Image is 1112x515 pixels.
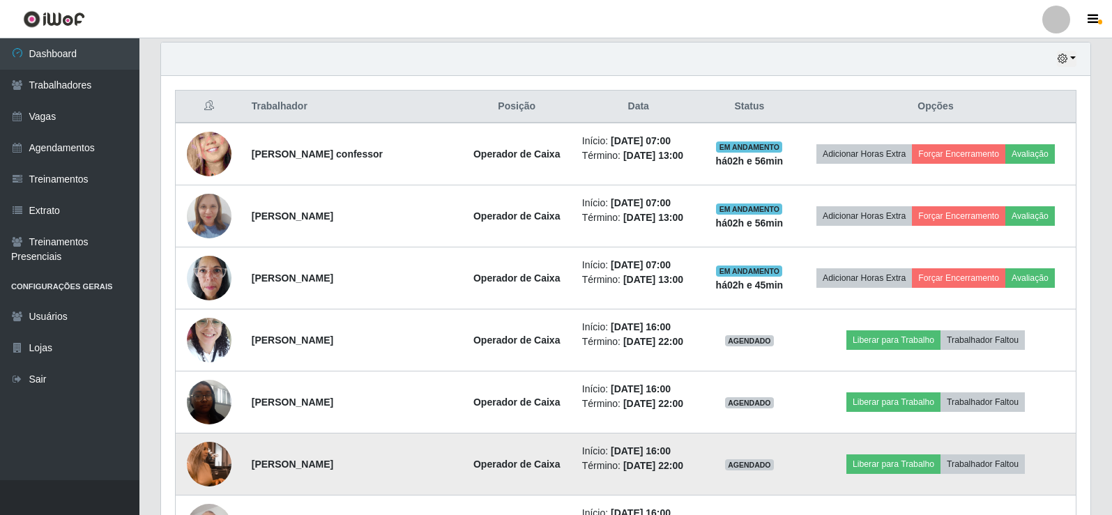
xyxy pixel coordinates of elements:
[473,335,561,346] strong: Operador de Caixa
[582,335,695,349] li: Término:
[623,460,683,471] time: [DATE] 22:00
[582,397,695,411] li: Término:
[582,459,695,473] li: Término:
[243,91,460,123] th: Trabalhador
[187,310,231,369] img: 1739952008601.jpeg
[912,144,1005,164] button: Forçar Encerramento
[716,203,782,215] span: EM ANDAMENTO
[611,197,671,208] time: [DATE] 07:00
[611,135,671,146] time: [DATE] 07:00
[623,150,683,161] time: [DATE] 13:00
[252,459,333,470] strong: [PERSON_NAME]
[623,398,683,409] time: [DATE] 22:00
[725,335,774,346] span: AGENDADO
[623,212,683,223] time: [DATE] 13:00
[940,330,1025,350] button: Trabalhador Faltou
[816,268,912,288] button: Adicionar Horas Extra
[473,210,561,222] strong: Operador de Caixa
[582,320,695,335] li: Início:
[252,335,333,346] strong: [PERSON_NAME]
[473,148,561,160] strong: Operador de Caixa
[582,134,695,148] li: Início:
[940,454,1025,474] button: Trabalhador Faltou
[623,336,683,347] time: [DATE] 22:00
[1005,144,1055,164] button: Avaliação
[473,272,561,284] strong: Operador de Caixa
[187,248,231,307] img: 1740495747223.jpeg
[716,266,782,277] span: EM ANDAMENTO
[611,321,671,332] time: [DATE] 16:00
[912,268,1005,288] button: Forçar Encerramento
[187,372,231,431] img: 1702981001792.jpeg
[1005,268,1055,288] button: Avaliação
[846,392,940,412] button: Liberar para Trabalho
[187,106,231,203] img: 1650948199907.jpeg
[816,144,912,164] button: Adicionar Horas Extra
[460,91,574,123] th: Posição
[816,206,912,226] button: Adicionar Horas Extra
[252,272,333,284] strong: [PERSON_NAME]
[582,196,695,210] li: Início:
[846,330,940,350] button: Liberar para Trabalho
[912,206,1005,226] button: Forçar Encerramento
[582,382,695,397] li: Início:
[252,210,333,222] strong: [PERSON_NAME]
[187,187,231,246] img: 1737673472908.jpeg
[611,259,671,270] time: [DATE] 07:00
[23,10,85,28] img: CoreUI Logo
[611,383,671,394] time: [DATE] 16:00
[716,141,782,153] span: EM ANDAMENTO
[611,445,671,456] time: [DATE] 16:00
[582,444,695,459] li: Início:
[574,91,703,123] th: Data
[716,279,784,291] strong: há 02 h e 45 min
[582,272,695,287] li: Término:
[795,91,1076,123] th: Opções
[582,258,695,272] li: Início:
[623,274,683,285] time: [DATE] 13:00
[716,155,784,167] strong: há 02 h e 56 min
[716,217,784,229] strong: há 02 h e 56 min
[252,397,333,408] strong: [PERSON_NAME]
[725,397,774,408] span: AGENDADO
[846,454,940,474] button: Liberar para Trabalho
[725,459,774,470] span: AGENDADO
[703,91,795,123] th: Status
[473,459,561,470] strong: Operador de Caixa
[252,148,383,160] strong: [PERSON_NAME] confessor
[187,424,231,504] img: 1740599758812.jpeg
[940,392,1025,412] button: Trabalhador Faltou
[582,148,695,163] li: Término:
[473,397,561,408] strong: Operador de Caixa
[582,210,695,225] li: Término:
[1005,206,1055,226] button: Avaliação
